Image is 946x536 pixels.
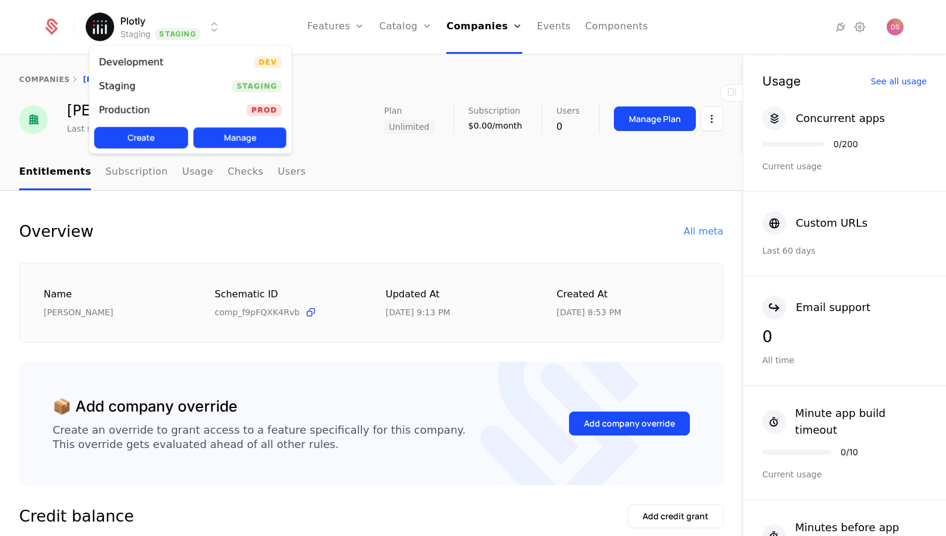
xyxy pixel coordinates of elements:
span: Dev [254,56,282,68]
span: Prod [247,104,282,116]
button: Manage [193,127,287,148]
div: Development [99,57,163,67]
div: Production [99,105,150,115]
button: Create [94,127,188,148]
div: Staging [99,81,135,91]
div: Select environment [89,45,292,154]
span: Staging [232,80,282,92]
